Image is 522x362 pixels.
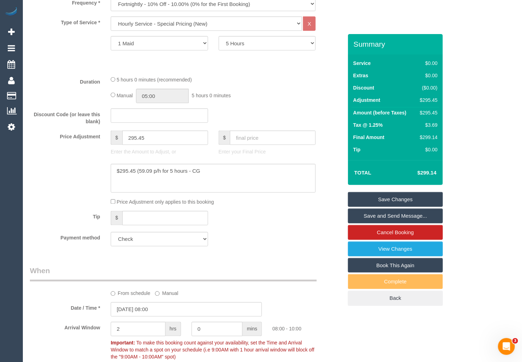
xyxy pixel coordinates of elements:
span: $ [111,211,122,225]
a: View Changes [348,242,443,256]
p: Enter the Amount to Adjust, or [111,148,208,155]
div: $295.45 [417,97,438,104]
input: DD/MM/YYYY HH:MM [111,302,262,317]
label: Final Amount [353,134,385,141]
h4: $299.14 [397,170,437,176]
label: Adjustment [353,97,380,104]
span: 5 hours 0 minutes [192,93,231,98]
h3: Summary [354,40,439,48]
label: Amount (before Taxes) [353,109,406,116]
input: Manual [155,291,160,296]
span: 5 hours 0 minutes (recommended) [117,77,192,83]
label: Duration [25,76,105,85]
div: ($0.00) [417,84,438,91]
label: Payment method [25,232,105,242]
a: Save and Send Message... [348,209,443,223]
label: Arrival Window [25,322,105,331]
span: Price Adjustment only applies to this booking [117,199,214,205]
label: Price Adjustment [25,131,105,140]
label: Type of Service * [25,17,105,26]
a: Cancel Booking [348,225,443,240]
div: $3.69 [417,121,438,129]
span: $ [219,131,230,145]
label: From schedule [111,288,150,297]
span: $ [111,131,122,145]
div: $295.45 [417,109,438,116]
label: Manual [155,288,178,297]
p: Enter your Final Price [219,148,316,155]
span: To make this booking count against your availability, set the Time and Arrival Window to match a ... [111,340,314,360]
label: Date / Time * [25,302,105,312]
div: $0.00 [417,60,438,67]
label: Extras [353,72,368,79]
div: $0.00 [417,72,438,79]
span: hrs [166,322,181,336]
img: Automaid Logo [4,7,18,17]
label: Discount Code (or leave this blank) [25,108,105,125]
a: Book This Again [348,258,443,273]
strong: Important: [111,340,135,346]
span: mins [243,322,262,336]
label: Tip [353,146,361,153]
a: Save Changes [348,192,443,207]
a: Back [348,291,443,305]
label: Service [353,60,371,67]
span: Manual [117,93,133,98]
span: 3 [513,338,518,344]
label: Tip [25,211,105,221]
div: $299.14 [417,134,438,141]
legend: When [30,266,317,282]
strong: Total [354,170,372,176]
input: From schedule [111,291,115,296]
label: Discount [353,84,374,91]
iframe: Intercom live chat [498,338,515,355]
div: 08:00 - 10:00 [267,322,348,333]
input: final price [230,131,316,145]
div: $0.00 [417,146,438,153]
label: Tax @ 1.25% [353,121,383,129]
